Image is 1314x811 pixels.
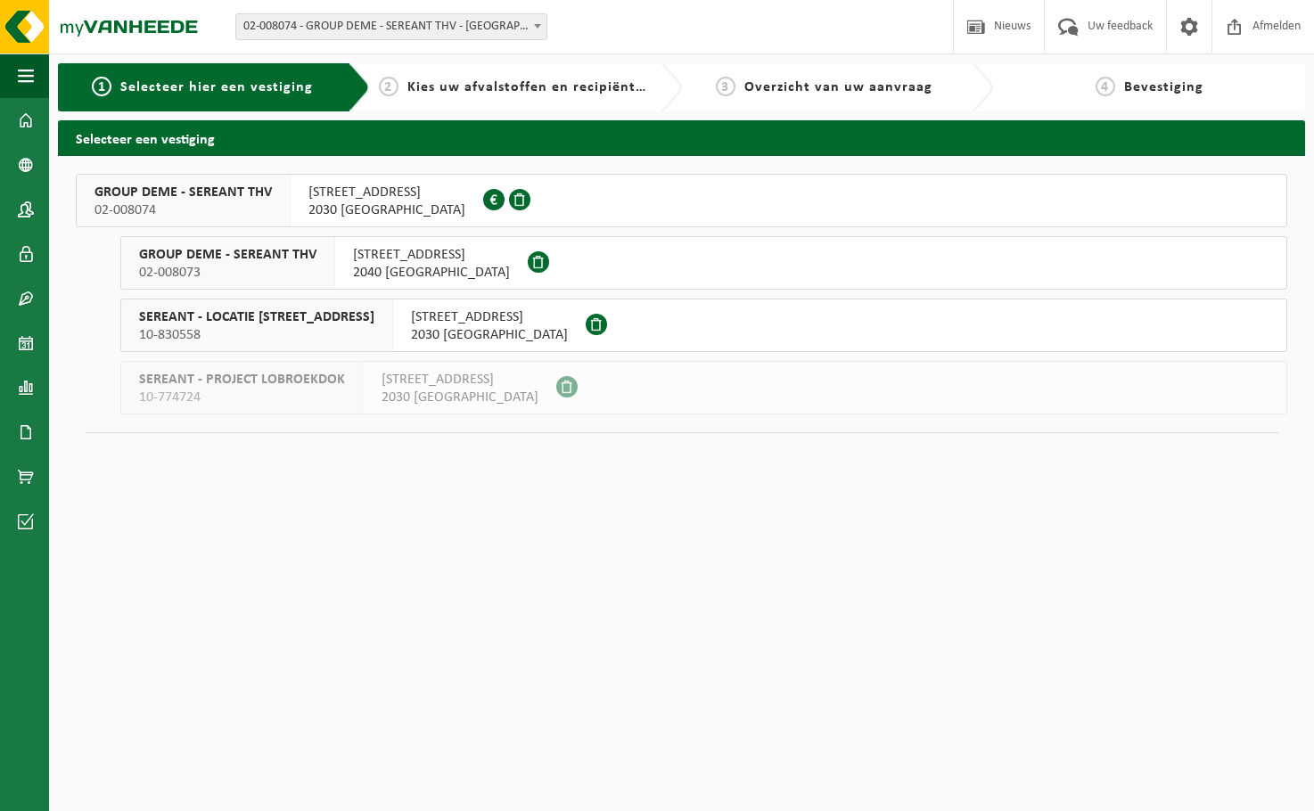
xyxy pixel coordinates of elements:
[308,184,465,201] span: [STREET_ADDRESS]
[411,308,568,326] span: [STREET_ADDRESS]
[353,264,510,282] span: 2040 [GEOGRAPHIC_DATA]
[716,77,735,96] span: 3
[94,184,272,201] span: GROUP DEME - SEREANT THV
[379,77,398,96] span: 2
[411,326,568,344] span: 2030 [GEOGRAPHIC_DATA]
[1124,80,1203,94] span: Bevestiging
[94,201,272,219] span: 02-008074
[76,174,1287,227] button: GROUP DEME - SEREANT THV 02-008074 [STREET_ADDRESS]2030 [GEOGRAPHIC_DATA]
[407,80,653,94] span: Kies uw afvalstoffen en recipiënten
[58,120,1305,155] h2: Selecteer een vestiging
[1096,77,1115,96] span: 4
[382,389,538,406] span: 2030 [GEOGRAPHIC_DATA]
[744,80,932,94] span: Overzicht van uw aanvraag
[120,80,313,94] span: Selecteer hier een vestiging
[139,326,374,344] span: 10-830558
[120,236,1287,290] button: GROUP DEME - SEREANT THV 02-008073 [STREET_ADDRESS]2040 [GEOGRAPHIC_DATA]
[139,264,316,282] span: 02-008073
[139,246,316,264] span: GROUP DEME - SEREANT THV
[236,14,546,39] span: 02-008074 - GROUP DEME - SEREANT THV - ANTWERPEN
[382,371,538,389] span: [STREET_ADDRESS]
[139,389,345,406] span: 10-774724
[92,77,111,96] span: 1
[235,13,547,40] span: 02-008074 - GROUP DEME - SEREANT THV - ANTWERPEN
[120,299,1287,352] button: SEREANT - LOCATIE [STREET_ADDRESS] 10-830558 [STREET_ADDRESS]2030 [GEOGRAPHIC_DATA]
[139,371,345,389] span: SEREANT - PROJECT LOBROEKDOK
[308,201,465,219] span: 2030 [GEOGRAPHIC_DATA]
[139,308,374,326] span: SEREANT - LOCATIE [STREET_ADDRESS]
[353,246,510,264] span: [STREET_ADDRESS]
